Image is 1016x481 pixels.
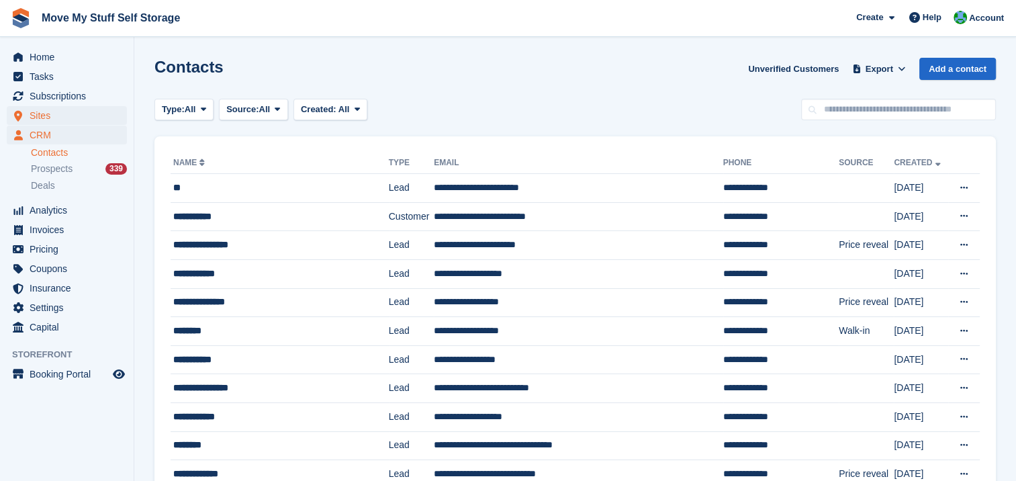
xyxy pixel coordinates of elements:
span: Tasks [30,67,110,86]
td: Lead [389,402,434,431]
a: menu [7,48,127,67]
td: Lead [389,174,434,203]
button: Source: All [219,99,288,121]
a: Unverified Customers [743,58,844,80]
a: Name [173,158,207,167]
span: Help [923,11,941,24]
td: Price reveal [839,288,894,317]
a: Prospects 339 [31,162,127,176]
span: Deals [31,179,55,192]
span: Create [856,11,883,24]
span: Insurance [30,279,110,298]
span: Pricing [30,240,110,259]
span: Subscriptions [30,87,110,105]
span: Export [866,62,893,76]
span: Booking Portal [30,365,110,384]
h1: Contacts [154,58,224,76]
a: menu [7,126,127,144]
th: Type [389,152,434,174]
td: [DATE] [894,431,948,460]
a: menu [7,365,127,384]
span: CRM [30,126,110,144]
span: All [338,104,350,114]
span: Settings [30,298,110,317]
button: Type: All [154,99,214,121]
span: Capital [30,318,110,337]
td: [DATE] [894,288,948,317]
a: menu [7,259,127,278]
a: menu [7,106,127,125]
span: Account [969,11,1004,25]
th: Email [434,152,723,174]
span: Storefront [12,348,134,361]
td: Lead [389,288,434,317]
td: [DATE] [894,402,948,431]
td: [DATE] [894,174,948,203]
a: menu [7,318,127,337]
button: Export [849,58,909,80]
img: stora-icon-8386f47178a22dfd0bd8f6a31ec36ba5ce8667c1dd55bd0f319d3a0aa187defe.svg [11,8,31,28]
span: Source: [226,103,259,116]
span: Coupons [30,259,110,278]
td: Lead [389,374,434,403]
td: [DATE] [894,259,948,288]
td: Lead [389,345,434,374]
a: menu [7,220,127,239]
img: Dan [954,11,967,24]
td: Lead [389,431,434,460]
a: Deals [31,179,127,193]
td: Price reveal [839,231,894,260]
a: menu [7,87,127,105]
a: menu [7,240,127,259]
span: Analytics [30,201,110,220]
span: Home [30,48,110,67]
td: [DATE] [894,231,948,260]
a: menu [7,298,127,317]
span: Invoices [30,220,110,239]
span: Created: [301,104,336,114]
a: Preview store [111,366,127,382]
a: Add a contact [919,58,996,80]
a: Move My Stuff Self Storage [36,7,185,29]
td: [DATE] [894,345,948,374]
th: Phone [723,152,839,174]
th: Source [839,152,894,174]
span: Type: [162,103,185,116]
td: Lead [389,231,434,260]
td: Customer [389,202,434,231]
td: [DATE] [894,202,948,231]
a: menu [7,201,127,220]
td: [DATE] [894,374,948,403]
span: Prospects [31,163,73,175]
td: Lead [389,259,434,288]
td: [DATE] [894,317,948,346]
a: menu [7,67,127,86]
div: 339 [105,163,127,175]
span: All [259,103,271,116]
button: Created: All [293,99,367,121]
td: Lead [389,317,434,346]
span: All [185,103,196,116]
span: Sites [30,106,110,125]
td: Walk-in [839,317,894,346]
a: menu [7,279,127,298]
a: Created [894,158,943,167]
a: Contacts [31,146,127,159]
